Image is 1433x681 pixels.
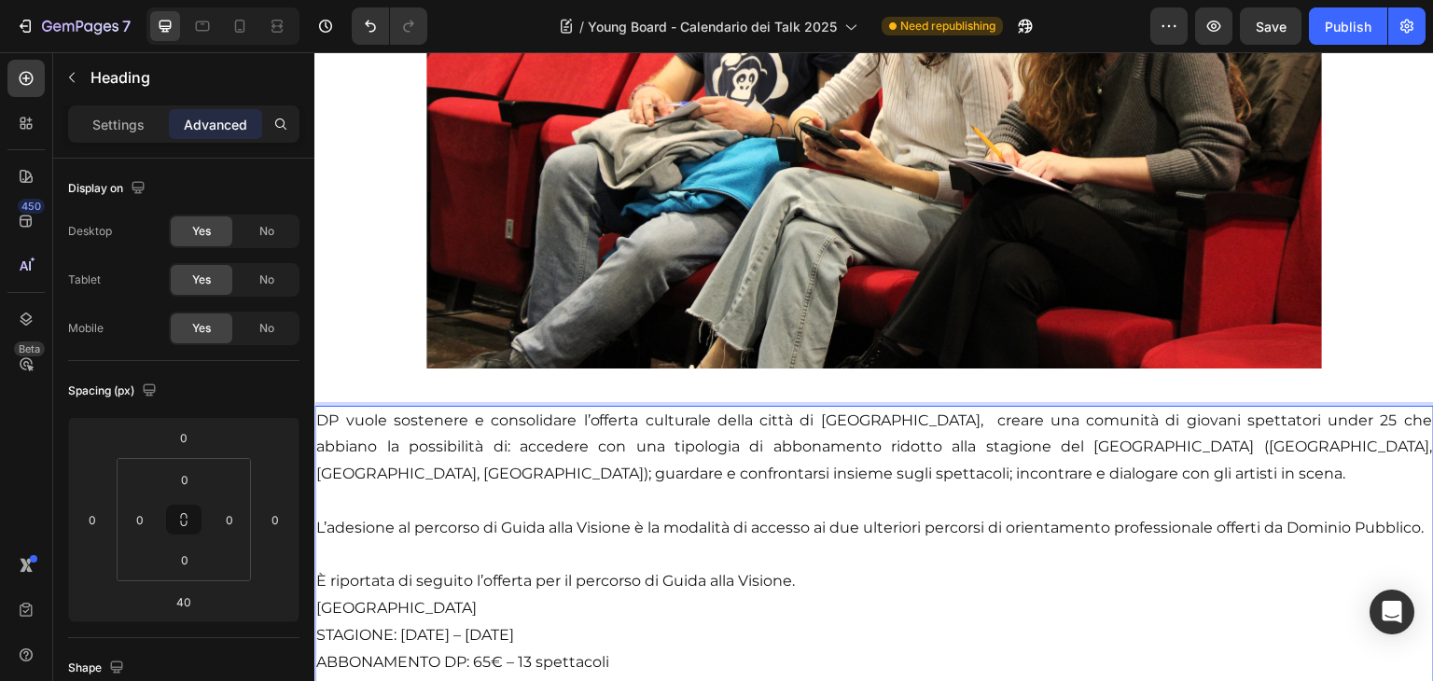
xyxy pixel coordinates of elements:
input: 0px [216,506,243,534]
input: 0px [166,466,203,493]
button: Publish [1309,7,1387,45]
div: Desktop [68,223,112,240]
div: Display on [68,176,149,202]
p: Settings [92,115,145,134]
div: Tablet [68,271,101,288]
p: DP vuole sostenere e consolidare l’offerta culturale della città di [GEOGRAPHIC_DATA], creare una... [2,355,1118,651]
span: Yes [192,223,211,240]
p: Advanced [184,115,247,134]
div: Publish [1325,17,1371,36]
span: Yes [192,320,211,337]
div: Spacing (px) [68,379,160,404]
span: Young Board - Calendario dei Talk 2025 [588,17,837,36]
div: Shape [68,656,128,681]
div: Mobile [68,320,104,337]
input: 0 [165,424,202,452]
iframe: Design area [314,52,1433,681]
span: No [259,223,274,240]
input: 0px [126,506,154,534]
p: Heading [90,66,292,89]
span: / [579,17,584,36]
div: Undo/Redo [352,7,427,45]
span: No [259,320,274,337]
span: No [259,271,274,288]
div: Beta [14,341,45,356]
span: Save [1256,19,1287,35]
span: Need republishing [900,18,995,35]
p: 7 [122,15,131,37]
button: Save [1240,7,1301,45]
button: 7 [7,7,139,45]
input: 0 [261,506,289,534]
span: Yes [192,271,211,288]
input: 0px [166,546,203,574]
input: 40 [165,588,202,616]
div: Open Intercom Messenger [1370,590,1414,634]
div: 450 [18,199,45,214]
input: 0 [78,506,106,534]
